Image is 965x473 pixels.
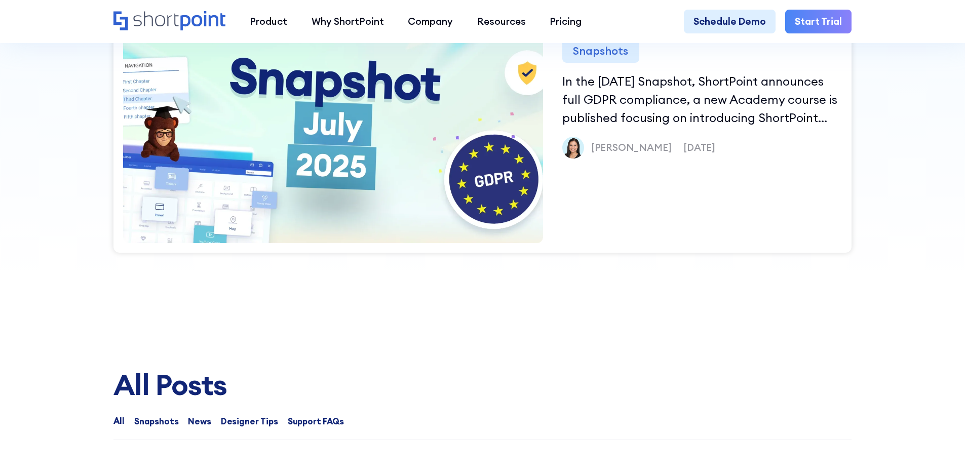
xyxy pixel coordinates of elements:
a: Why ShortPoint [299,10,396,34]
a: Schedule Demo [684,10,776,34]
span: Designer Tips [221,415,278,427]
a: All [113,417,125,425]
div: Snapshots [562,39,639,63]
div: Pricing [550,14,582,29]
div: Product [250,14,287,29]
form: Email Form [113,415,852,440]
p: In the [DATE] Snapshot, ShortPoint announces full GDPR compliance, a new Academy course is publis... [562,72,842,127]
span: Snapshots [134,415,179,427]
span: Support FAQs [288,415,344,427]
a: Start Trial [785,10,852,34]
p: [DATE] [683,140,715,155]
div: Why ShortPoint [312,14,384,29]
a: Pricing [538,10,594,34]
a: Product [238,10,299,34]
iframe: Chat Widget [914,424,965,473]
div: Resources [477,14,526,29]
div: Company [408,14,453,29]
div: All Posts [113,369,852,401]
p: [PERSON_NAME] [591,140,672,155]
span: News [188,415,211,427]
a: Resources [465,10,538,34]
a: Home [113,11,225,32]
a: Company [396,10,465,34]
